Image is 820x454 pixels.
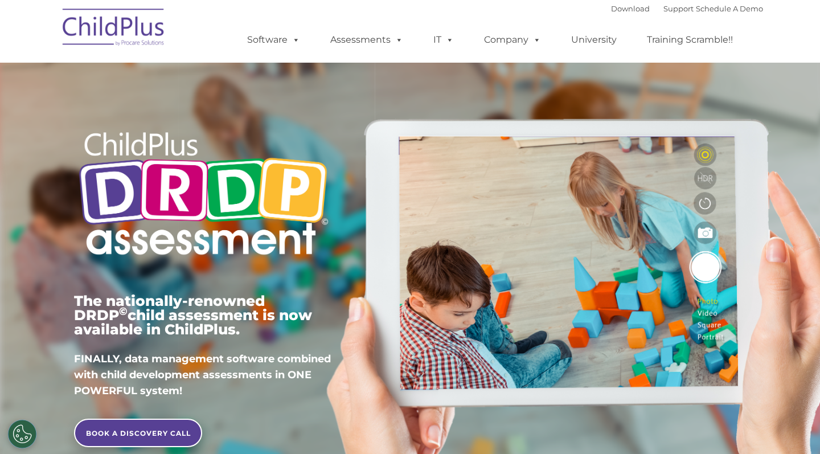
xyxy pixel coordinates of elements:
a: University [560,28,628,51]
a: IT [422,28,465,51]
img: Copyright - DRDP Logo Light [74,117,333,274]
button: Cookies Settings [8,420,36,448]
sup: © [119,305,128,318]
a: Training Scramble!! [635,28,744,51]
font: | [611,4,763,13]
a: Schedule A Demo [696,4,763,13]
a: Support [663,4,694,13]
a: Company [473,28,552,51]
a: Software [236,28,311,51]
a: Assessments [319,28,415,51]
a: Download [611,4,650,13]
span: FINALLY, data management software combined with child development assessments in ONE POWERFUL sys... [74,353,331,397]
img: ChildPlus by Procare Solutions [57,1,171,58]
span: The nationally-renowned DRDP child assessment is now available in ChildPlus. [74,292,312,338]
a: BOOK A DISCOVERY CALL [74,419,202,447]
